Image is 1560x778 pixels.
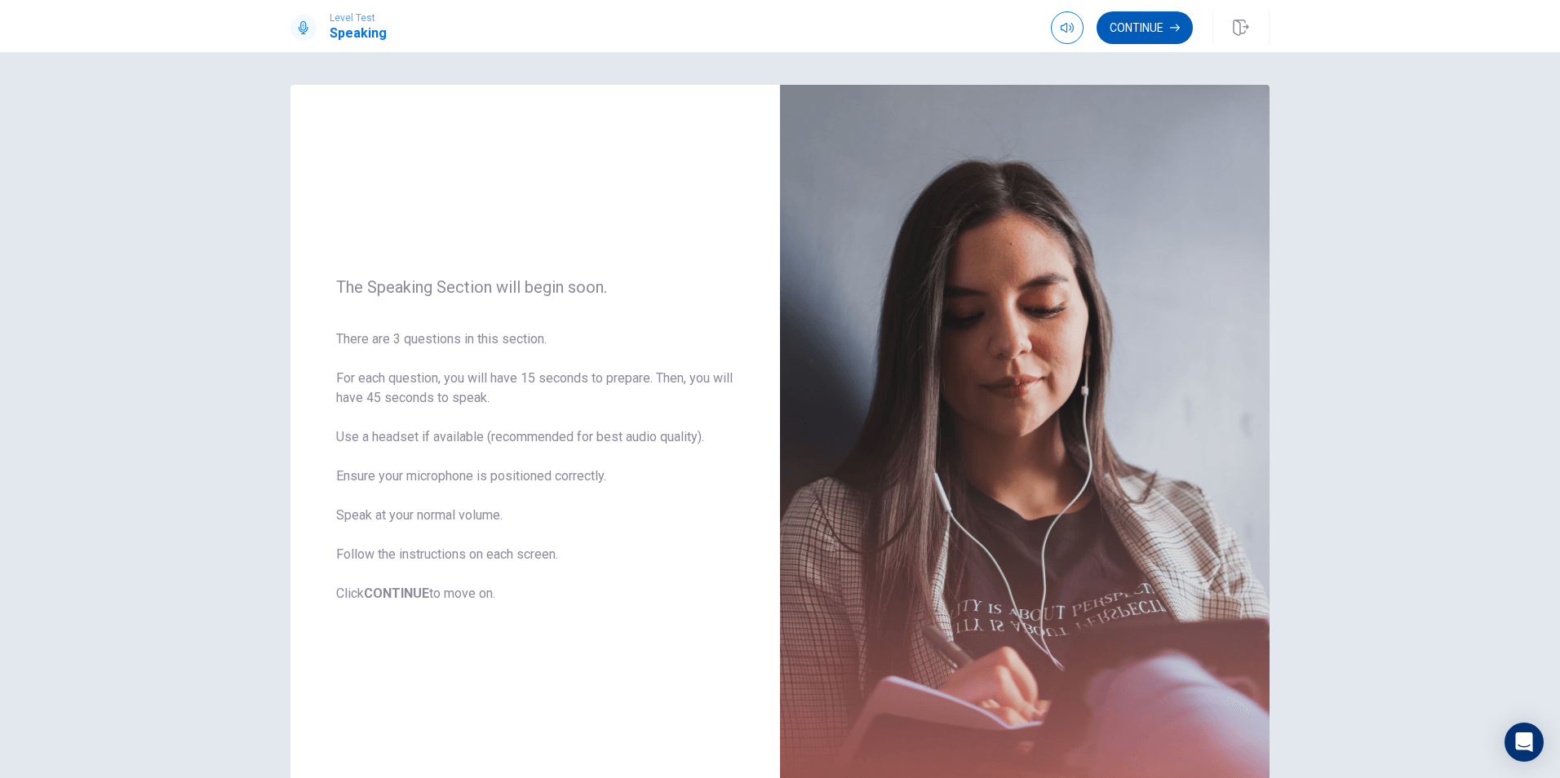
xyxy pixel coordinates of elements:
h1: Speaking [330,24,387,43]
span: The Speaking Section will begin soon. [336,277,734,297]
b: CONTINUE [364,586,429,601]
span: Level Test [330,12,387,24]
div: Open Intercom Messenger [1505,723,1544,762]
button: Continue [1097,11,1193,44]
span: There are 3 questions in this section. For each question, you will have 15 seconds to prepare. Th... [336,329,734,603]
